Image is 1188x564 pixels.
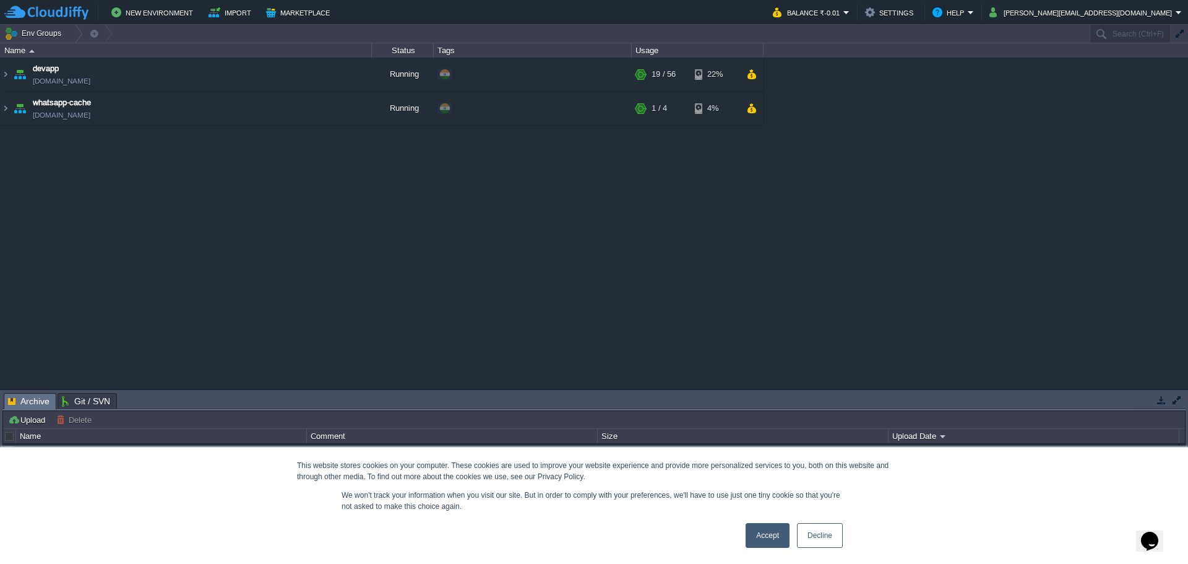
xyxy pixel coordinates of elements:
div: 6927 KB [598,443,887,458]
button: [PERSON_NAME][EMAIL_ADDRESS][DOMAIN_NAME] [989,5,1176,20]
img: AMDAwAAAACH5BAEAAAAALAAAAAABAAEAAAICRAEAOw== [11,92,28,125]
button: Help [932,5,968,20]
img: AMDAwAAAACH5BAEAAAAALAAAAAABAAEAAAICRAEAOw== [1,58,11,91]
span: Archive [8,394,49,409]
button: Upload [8,414,49,425]
div: Upload Date [889,429,1179,443]
button: Balance ₹-0.01 [773,5,843,20]
div: Name [17,429,306,443]
div: Running [372,92,434,125]
img: AMDAwAAAACH5BAEAAAAALAAAAAABAAEAAAICRAEAOw== [29,50,35,53]
span: [DOMAIN_NAME] [33,109,90,121]
p: We won't track your information when you visit our site. But in order to comply with your prefere... [342,490,846,512]
button: Marketplace [266,5,334,20]
div: Usage [632,43,763,58]
a: appointment.war [19,446,78,455]
button: Settings [865,5,917,20]
a: Decline [797,523,843,548]
div: Status [372,43,433,58]
div: 19 / 56 [652,58,676,91]
div: Tags [434,43,631,58]
a: Accept [746,523,790,548]
img: CloudJiffy [4,5,88,20]
span: Git / SVN [62,394,110,409]
img: AMDAwAAAACH5BAEAAAAALAAAAAABAAEAAAICRAEAOw== [1,92,11,125]
div: 1 / 4 [652,92,667,125]
div: 4% [695,92,735,125]
iframe: chat widget [1136,514,1176,552]
div: 22% [695,58,735,91]
div: Running [372,58,434,91]
div: Name [1,43,371,58]
img: AMDAwAAAACH5BAEAAAAALAAAAAABAAEAAAICRAEAOw== [11,58,28,91]
a: devapp [33,63,59,75]
a: [DOMAIN_NAME] [33,75,90,87]
div: This website stores cookies on your computer. These cookies are used to improve your website expe... [297,460,891,482]
div: Comment [308,429,597,443]
a: whatsapp-cache [33,97,91,109]
button: New Environment [111,5,197,20]
div: 04:55 | [DATE] [889,443,1178,458]
button: Env Groups [4,25,66,42]
div: Size [598,429,888,443]
button: Import [209,5,255,20]
button: Delete [56,414,95,425]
